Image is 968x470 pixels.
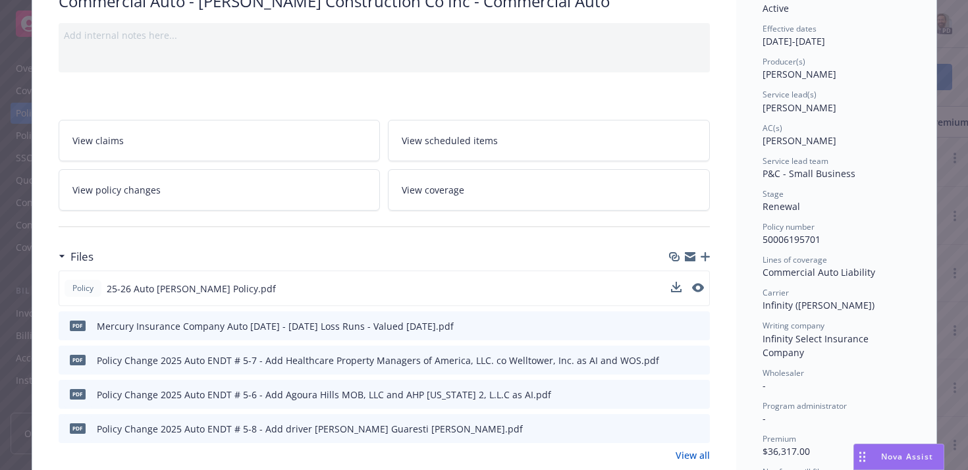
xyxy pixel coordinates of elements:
div: [DATE] - [DATE] [763,23,910,48]
button: preview file [692,282,704,296]
button: Nova Assist [853,444,944,470]
div: Policy Change 2025 Auto ENDT # 5-8 - Add driver [PERSON_NAME] Guaresti [PERSON_NAME].pdf [97,422,523,436]
span: Infinity Select Insurance Company [763,332,871,359]
span: View coverage [402,183,464,197]
span: Program administrator [763,400,847,411]
span: Wholesaler [763,367,804,379]
div: Mercury Insurance Company Auto [DATE] - [DATE] Loss Runs - Valued [DATE].pdf [97,319,454,333]
span: [PERSON_NAME] [763,134,836,147]
span: Commercial Auto Liability [763,266,875,278]
span: View claims [72,134,124,147]
span: Policy number [763,221,815,232]
button: download file [672,353,682,367]
span: Effective dates [763,23,817,34]
button: download file [672,319,682,333]
span: AC(s) [763,122,782,134]
span: pdf [70,321,86,330]
span: Nova Assist [881,451,933,462]
span: pdf [70,423,86,433]
a: View coverage [388,169,710,211]
span: Lines of coverage [763,254,827,265]
span: Service lead team [763,155,828,167]
a: View all [676,448,710,462]
span: Stage [763,188,784,199]
span: pdf [70,389,86,399]
button: preview file [692,283,704,292]
button: preview file [693,353,705,367]
div: Policy Change 2025 Auto ENDT # 5-6 - Add Agoura Hills MOB, LLC and AHP [US_STATE] 2, L.L.C as AI.pdf [97,388,551,402]
span: Producer(s) [763,56,805,67]
a: View policy changes [59,169,381,211]
a: View scheduled items [388,120,710,161]
div: Files [59,248,94,265]
button: download file [672,422,682,436]
button: preview file [693,319,705,333]
span: pdf [70,355,86,365]
span: P&C - Small Business [763,167,855,180]
span: [PERSON_NAME] [763,101,836,114]
span: View policy changes [72,183,161,197]
button: download file [672,388,682,402]
span: Active [763,2,789,14]
span: 50006195701 [763,233,820,246]
div: Add internal notes here... [64,28,705,42]
span: Service lead(s) [763,89,817,100]
div: Drag to move [854,444,871,469]
button: preview file [693,388,705,402]
span: Renewal [763,200,800,213]
span: 25-26 Auto [PERSON_NAME] Policy.pdf [107,282,276,296]
button: download file [671,282,682,292]
span: $36,317.00 [763,445,810,457]
div: Policy Change 2025 Auto ENDT # 5-7 - Add Healthcare Property Managers of America, LLC. co Welltow... [97,353,659,367]
button: preview file [693,422,705,436]
span: - [763,412,766,425]
span: Writing company [763,320,824,331]
span: Carrier [763,287,789,298]
h3: Files [70,248,94,265]
span: Policy [70,282,96,294]
a: View claims [59,120,381,161]
span: View scheduled items [402,134,498,147]
span: Premium [763,433,796,444]
span: - [763,379,766,392]
span: [PERSON_NAME] [763,68,836,80]
button: download file [671,282,682,296]
span: Infinity ([PERSON_NAME]) [763,299,874,311]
